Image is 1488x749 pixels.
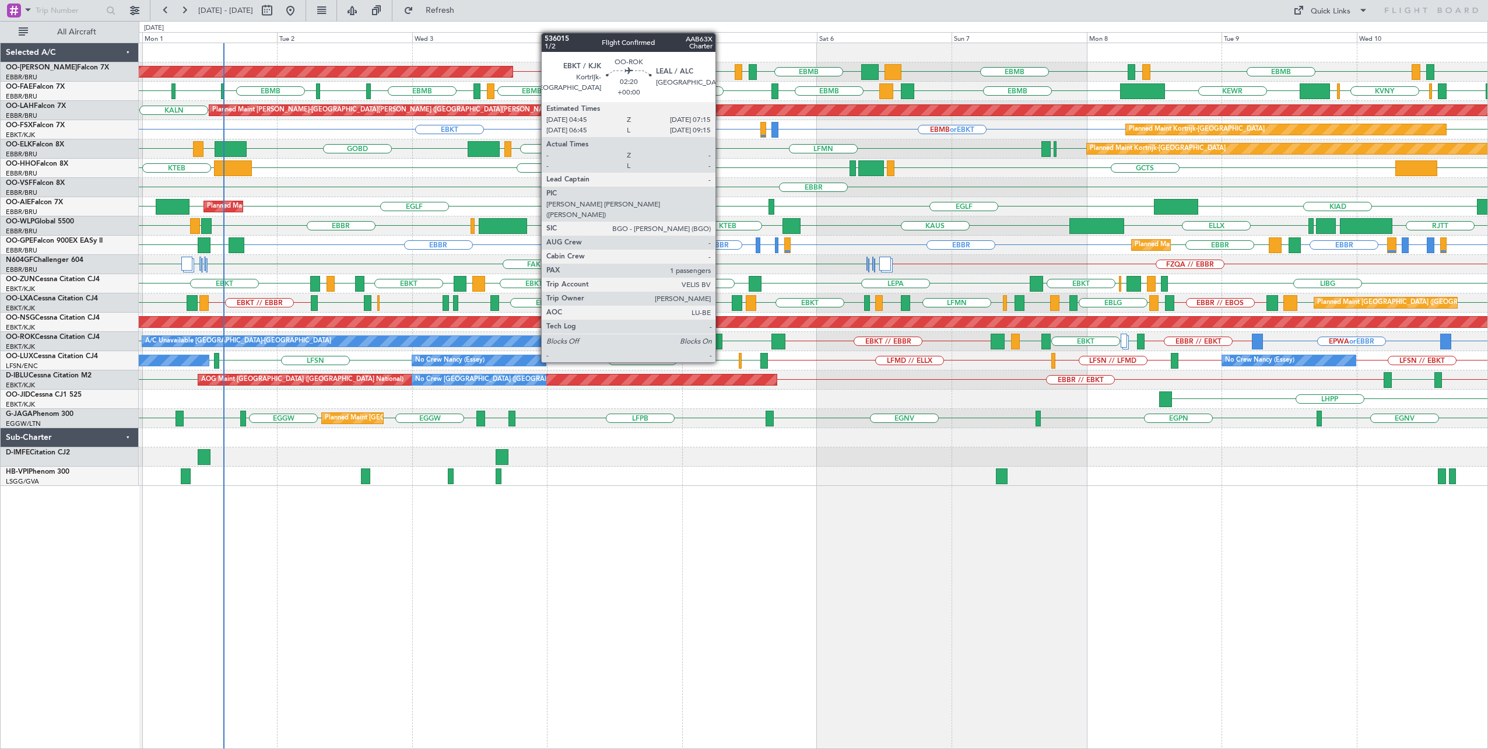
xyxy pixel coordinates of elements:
a: LSGG/GVA [6,477,39,486]
a: HB-VPIPhenom 300 [6,468,69,475]
a: D-IBLUCessna Citation M2 [6,372,92,379]
a: N604GFChallenger 604 [6,257,83,264]
a: OO-JIDCessna CJ1 525 [6,391,82,398]
div: Tue 9 [1222,32,1356,43]
a: D-IMFECitation CJ2 [6,449,70,456]
a: OO-GPEFalcon 900EX EASy II [6,237,103,244]
button: Refresh [398,1,468,20]
a: OO-LXACessna Citation CJ4 [6,295,98,302]
span: Refresh [416,6,465,15]
div: Planned Maint [GEOGRAPHIC_DATA] ([GEOGRAPHIC_DATA]) [207,198,391,215]
div: No Crew [GEOGRAPHIC_DATA] ([GEOGRAPHIC_DATA] National) [415,371,610,388]
span: OO-ELK [6,141,32,148]
span: OO-FAE [6,83,33,90]
a: EBBR/BRU [6,73,37,82]
button: All Aircraft [13,23,127,41]
a: EBBR/BRU [6,150,37,159]
a: OO-AIEFalcon 7X [6,199,63,206]
a: OO-WLPGlobal 5500 [6,218,74,225]
a: EBKT/KJK [6,285,35,293]
a: EBBR/BRU [6,208,37,216]
a: EBKT/KJK [6,381,35,390]
a: OO-VSFFalcon 8X [6,180,65,187]
span: HB-VPI [6,468,29,475]
div: A/C Unavailable [GEOGRAPHIC_DATA]-[GEOGRAPHIC_DATA] [145,332,331,350]
div: Owner Melsbroek Air Base [573,63,652,80]
a: OO-NSGCessna Citation CJ4 [6,314,100,321]
div: Planned Maint Kortrijk-[GEOGRAPHIC_DATA] [1129,121,1265,138]
a: G-JAGAPhenom 300 [6,411,73,418]
div: Planned Maint [GEOGRAPHIC_DATA] ([GEOGRAPHIC_DATA]) [325,409,508,427]
span: OO-LAH [6,103,34,110]
a: OO-HHOFalcon 8X [6,160,68,167]
div: Mon 8 [1087,32,1222,43]
a: EGGW/LTN [6,419,41,428]
span: OO-WLP [6,218,34,225]
a: EBBR/BRU [6,265,37,274]
span: [DATE] - [DATE] [198,5,253,16]
a: OO-ELKFalcon 8X [6,141,64,148]
span: OO-NSG [6,314,35,321]
a: OO-FAEFalcon 7X [6,83,65,90]
a: OO-ROKCessna Citation CJ4 [6,334,100,341]
div: Planned Maint Kortrijk-[GEOGRAPHIC_DATA] [1090,140,1226,157]
span: OO-FSX [6,122,33,129]
div: Sat 6 [817,32,952,43]
span: G-JAGA [6,411,33,418]
a: EBKT/KJK [6,400,35,409]
a: EBBR/BRU [6,169,37,178]
a: EBBR/BRU [6,111,37,120]
span: OO-HHO [6,160,36,167]
a: EBBR/BRU [6,227,37,236]
a: OO-ZUNCessna Citation CJ4 [6,276,100,283]
span: OO-ZUN [6,276,35,283]
div: No Crew Nancy (Essey) [1225,352,1294,369]
div: AOG Maint [GEOGRAPHIC_DATA] ([GEOGRAPHIC_DATA] National) [201,371,403,388]
div: Quick Links [1311,6,1350,17]
a: EBKT/KJK [6,342,35,351]
span: OO-AIE [6,199,31,206]
div: No Crew Nancy (Essey) [415,352,485,369]
div: Owner Melsbroek Air Base [573,82,652,100]
div: Fri 5 [682,32,817,43]
a: EBKT/KJK [6,323,35,332]
a: EBKT/KJK [6,304,35,313]
a: OO-[PERSON_NAME]Falcon 7X [6,64,109,71]
span: N604GF [6,257,33,264]
div: [DATE] [144,23,164,33]
a: LFSN/ENC [6,362,38,370]
a: EBBR/BRU [6,246,37,255]
span: OO-[PERSON_NAME] [6,64,77,71]
span: OO-VSF [6,180,33,187]
div: Tue 2 [277,32,412,43]
span: OO-ROK [6,334,35,341]
input: Trip Number [36,2,103,19]
a: EBKT/KJK [6,131,35,139]
span: OO-GPE [6,237,33,244]
div: Thu 4 [547,32,682,43]
button: Quick Links [1287,1,1374,20]
a: EBBR/BRU [6,92,37,101]
div: Mon 1 [142,32,277,43]
div: Wed 3 [412,32,547,43]
span: OO-LXA [6,295,33,302]
div: Planned Maint [PERSON_NAME]-[GEOGRAPHIC_DATA][PERSON_NAME] ([GEOGRAPHIC_DATA][PERSON_NAME]) [212,101,557,119]
a: OO-FSXFalcon 7X [6,122,65,129]
span: D-IBLU [6,372,29,379]
div: Planned Maint [GEOGRAPHIC_DATA] ([GEOGRAPHIC_DATA] National) [1135,236,1346,254]
span: All Aircraft [30,28,123,36]
span: D-IMFE [6,449,30,456]
a: OO-LUXCessna Citation CJ4 [6,353,98,360]
a: EBBR/BRU [6,188,37,197]
span: OO-JID [6,391,30,398]
span: OO-LUX [6,353,33,360]
div: Sun 7 [952,32,1086,43]
a: OO-LAHFalcon 7X [6,103,66,110]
